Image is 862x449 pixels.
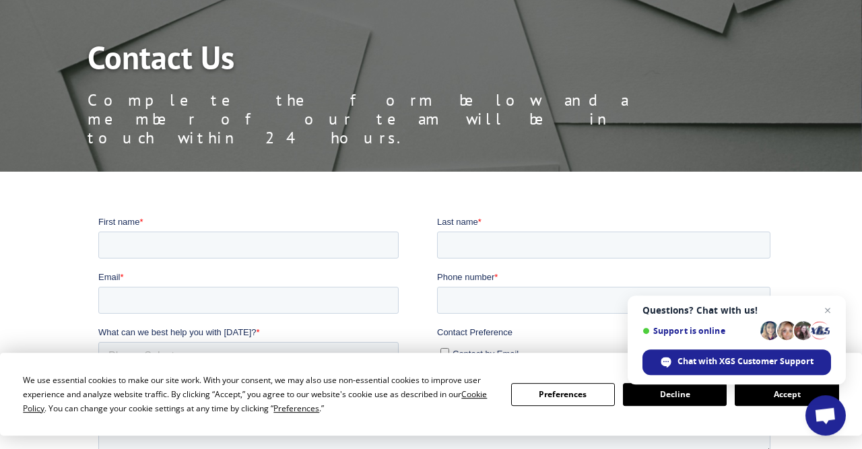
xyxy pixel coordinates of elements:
div: We use essential cookies to make our site work. With your consent, we may also use non-essential ... [23,373,494,415]
button: Decline [623,383,727,406]
p: Complete the form below and a member of our team will be in touch within 24 hours. [88,91,694,147]
div: Chat with XGS Customer Support [642,349,831,375]
span: Chat with XGS Customer Support [677,355,814,368]
span: Close chat [820,302,836,318]
span: Support is online [642,326,756,336]
div: Open chat [805,395,846,436]
button: Accept [735,383,838,406]
span: Questions? Chat with us! [642,305,831,316]
h1: Contact Us [88,41,694,80]
span: Preferences [273,403,319,414]
button: Preferences [511,383,615,406]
